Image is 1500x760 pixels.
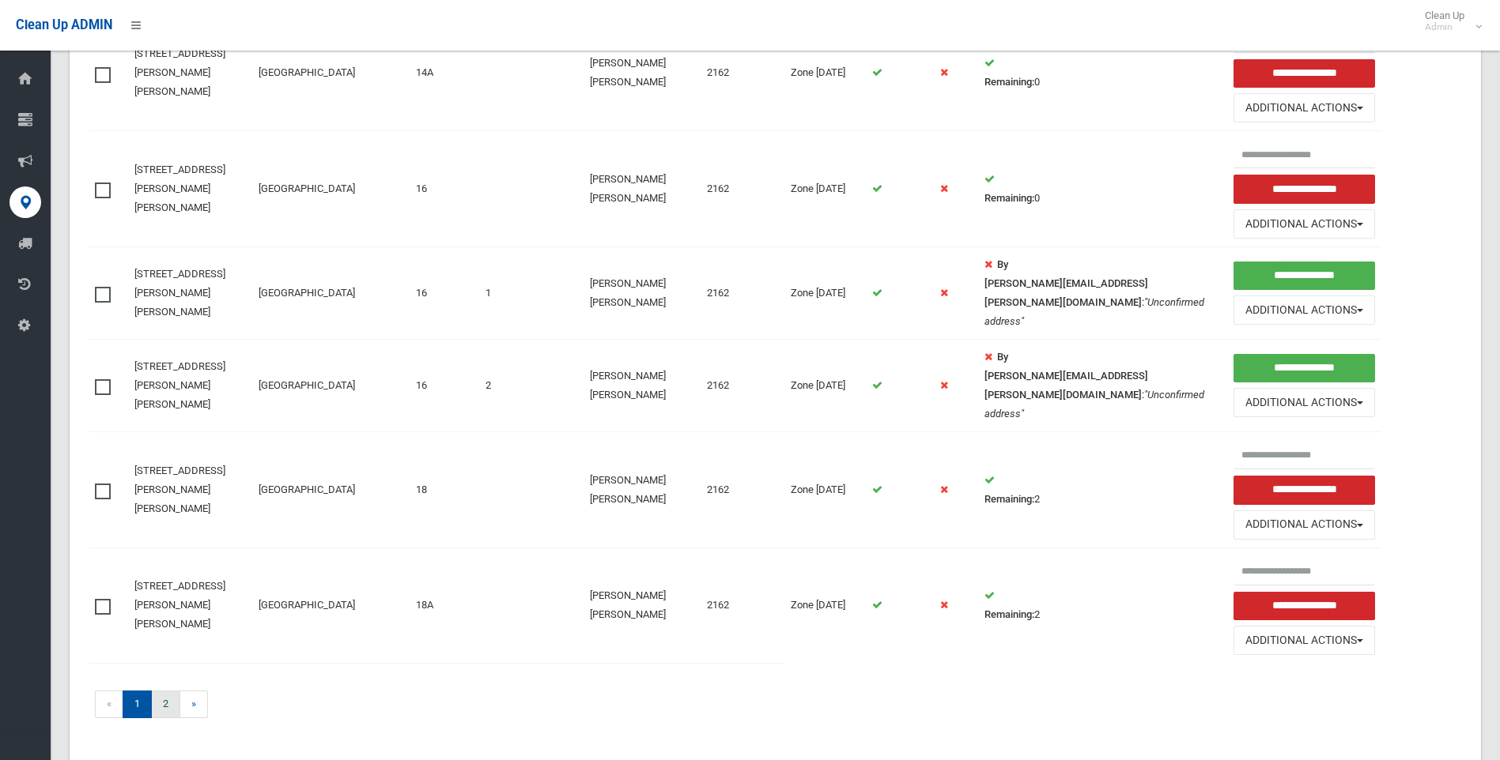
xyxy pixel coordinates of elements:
td: : [978,246,1227,339]
td: 2 [978,431,1227,547]
strong: Remaining: [984,608,1034,620]
td: 2162 [701,246,784,339]
button: Additional Actions [1234,626,1375,655]
td: Zone [DATE] [784,431,866,547]
td: 2162 [701,15,784,131]
span: 1 [123,690,152,718]
td: [GEOGRAPHIC_DATA] [252,547,410,663]
strong: By [PERSON_NAME][EMAIL_ADDRESS][PERSON_NAME][DOMAIN_NAME] [984,351,1148,401]
a: [STREET_ADDRESS][PERSON_NAME][PERSON_NAME] [134,465,225,514]
strong: Remaining: [984,493,1034,505]
td: 0 [978,131,1227,247]
td: [PERSON_NAME] [PERSON_NAME] [584,339,701,431]
td: 18 [410,431,479,547]
td: Zone [DATE] [784,131,866,247]
span: Clean Up [1417,9,1480,33]
td: [GEOGRAPHIC_DATA] [252,15,410,131]
a: 2 [151,690,180,718]
td: [PERSON_NAME] [PERSON_NAME] [584,246,701,339]
a: [STREET_ADDRESS][PERSON_NAME][PERSON_NAME] [134,580,225,630]
td: 16 [410,246,479,339]
strong: Remaining: [984,192,1034,204]
a: [STREET_ADDRESS][PERSON_NAME][PERSON_NAME] [134,47,225,97]
td: 2162 [701,547,784,663]
td: [PERSON_NAME] [PERSON_NAME] [584,431,701,547]
td: [GEOGRAPHIC_DATA] [252,131,410,247]
span: Clean Up ADMIN [16,17,112,32]
td: Zone [DATE] [784,15,866,131]
td: 14A [410,15,479,131]
span: « [95,690,123,718]
td: Zone [DATE] [784,246,866,339]
strong: By [PERSON_NAME][EMAIL_ADDRESS][PERSON_NAME][DOMAIN_NAME] [984,258,1148,308]
td: [GEOGRAPHIC_DATA] [252,246,410,339]
button: Additional Actions [1234,388,1375,417]
em: "Unconfirmed address" [984,296,1204,327]
td: 2162 [701,131,784,247]
td: 18A [410,547,479,663]
td: [GEOGRAPHIC_DATA] [252,339,410,431]
em: "Unconfirmed address" [984,389,1204,420]
td: Zone [DATE] [784,547,866,663]
td: : [978,339,1227,431]
small: Admin [1425,21,1464,33]
strong: Remaining: [984,76,1034,88]
td: 2 [479,339,538,431]
a: » [179,690,208,718]
td: 16 [410,339,479,431]
a: [STREET_ADDRESS][PERSON_NAME][PERSON_NAME] [134,164,225,213]
td: Zone [DATE] [784,339,866,431]
td: 2162 [701,431,784,547]
button: Additional Actions [1234,510,1375,540]
td: [PERSON_NAME] [PERSON_NAME] [584,547,701,663]
td: 16 [410,131,479,247]
td: 2162 [701,339,784,431]
a: [STREET_ADDRESS][PERSON_NAME][PERSON_NAME] [134,268,225,318]
td: [PERSON_NAME] [PERSON_NAME] [584,15,701,131]
td: [GEOGRAPHIC_DATA] [252,431,410,547]
button: Additional Actions [1234,209,1375,239]
button: Additional Actions [1234,93,1375,122]
td: [PERSON_NAME] [PERSON_NAME] [584,131,701,247]
a: [STREET_ADDRESS][PERSON_NAME][PERSON_NAME] [134,360,225,410]
td: 1 [479,246,538,339]
td: 0 [978,15,1227,131]
button: Additional Actions [1234,295,1375,325]
td: 2 [978,547,1227,663]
